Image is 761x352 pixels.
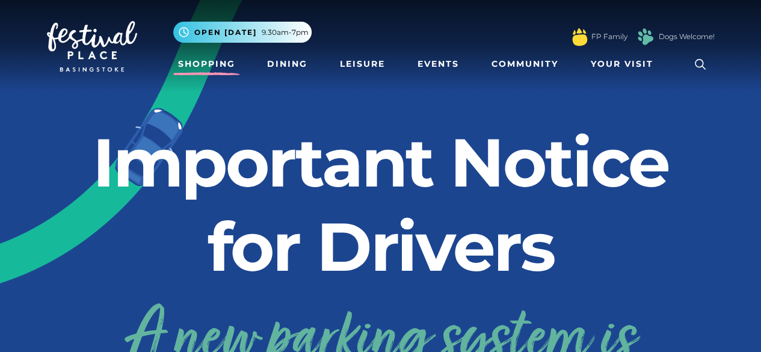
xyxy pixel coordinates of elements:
[659,31,715,42] a: Dogs Welcome!
[47,120,715,289] h2: Important Notice for Drivers
[194,27,257,38] span: Open [DATE]
[591,31,627,42] a: FP Family
[173,22,312,43] button: Open [DATE] 9.30am-7pm
[262,27,309,38] span: 9.30am-7pm
[335,53,390,75] a: Leisure
[47,21,137,72] img: Festival Place Logo
[413,53,464,75] a: Events
[173,53,240,75] a: Shopping
[262,53,312,75] a: Dining
[591,58,653,70] span: Your Visit
[487,53,563,75] a: Community
[586,53,664,75] a: Your Visit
